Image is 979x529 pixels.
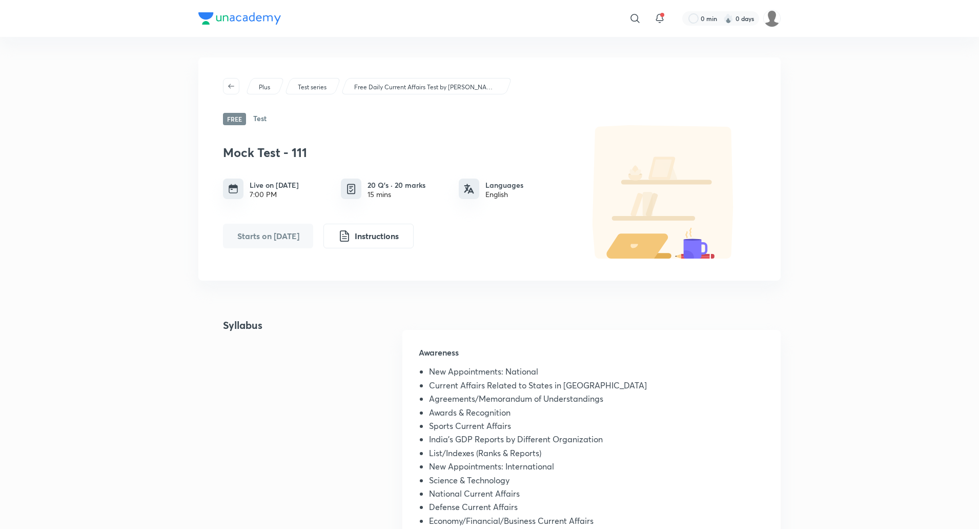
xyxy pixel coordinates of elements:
img: Piyush Mishra [763,10,781,27]
li: Awards & Recognition [429,408,764,421]
h5: Awareness [419,346,764,367]
li: New Appointments: National [429,367,764,380]
li: National Current Affairs [429,489,764,502]
img: instruction [338,230,351,242]
li: List/Indexes (Ranks & Reports) [429,448,764,462]
div: 15 mins [368,190,425,199]
p: Free Daily Current Affairs Test by [PERSON_NAME] | Bank exams 2025 [354,83,498,92]
h6: 20 Q’s · 20 marks [368,180,425,190]
button: Instructions [323,224,414,248]
li: Agreements/Memorandum of Understandings [429,394,764,407]
li: Current Affairs Related to States in [GEOGRAPHIC_DATA] [429,381,764,394]
h6: Test [253,113,267,125]
img: timing [228,184,238,194]
p: Test series [298,83,327,92]
li: New Appointments: International [429,462,764,475]
img: quiz info [345,183,358,195]
a: Plus [257,83,272,92]
li: India’s GDP Reports by Different Organization [429,435,764,448]
div: English [485,190,523,199]
h6: Languages [485,180,523,190]
img: Company Logo [198,12,281,25]
img: default [572,125,756,259]
button: Starts on Oct 3 [223,224,313,248]
li: Defense Current Affairs [429,502,764,516]
h6: Live on [DATE] [250,180,299,190]
a: Test series [296,83,329,92]
img: streak [723,13,733,24]
div: 7:00 PM [250,190,299,199]
a: Free Daily Current Affairs Test by [PERSON_NAME] | Bank exams 2025 [353,83,500,92]
p: Plus [259,83,270,92]
img: languages [464,184,474,194]
h3: Mock Test - 111 [223,145,566,160]
li: Science & Technology [429,476,764,489]
span: Free [223,113,246,125]
li: Sports Current Affairs [429,421,764,435]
